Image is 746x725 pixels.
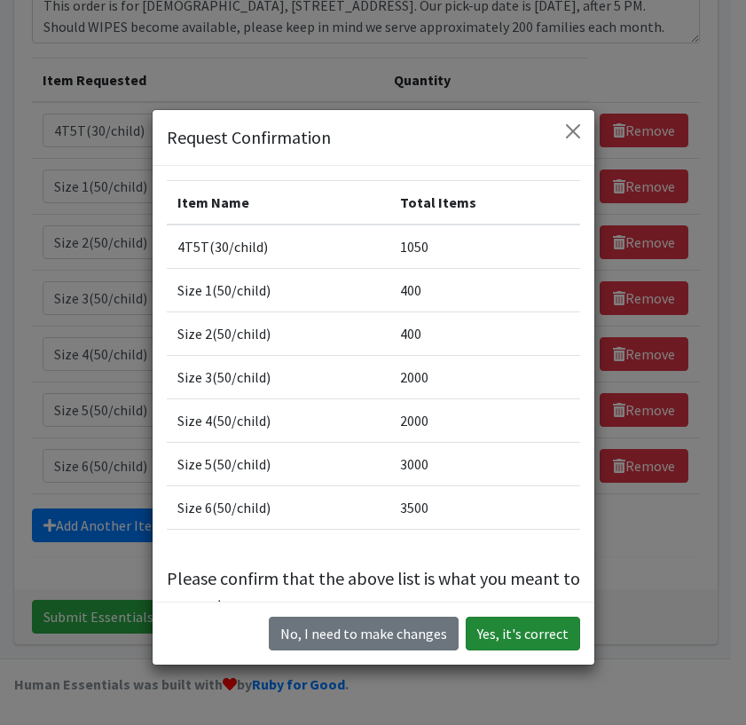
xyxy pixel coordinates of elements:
[167,225,390,269] td: 4T5T(30/child)
[389,486,579,530] td: 3500
[167,443,390,486] td: Size 5(50/child)
[389,225,579,269] td: 1050
[167,312,390,356] td: Size 2(50/child)
[167,269,390,312] td: Size 1(50/child)
[167,486,390,530] td: Size 6(50/child)
[269,617,459,650] button: No I need to make changes
[167,356,390,399] td: Size 3(50/child)
[167,565,580,619] p: Please confirm that the above list is what you meant to request.
[389,443,579,486] td: 3000
[167,181,390,225] th: Item Name
[389,181,579,225] th: Total Items
[389,312,579,356] td: 400
[389,356,579,399] td: 2000
[389,399,579,443] td: 2000
[559,117,587,146] button: Close
[167,124,331,151] h5: Request Confirmation
[389,269,579,312] td: 400
[466,617,580,650] button: Yes, it's correct
[167,399,390,443] td: Size 4(50/child)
